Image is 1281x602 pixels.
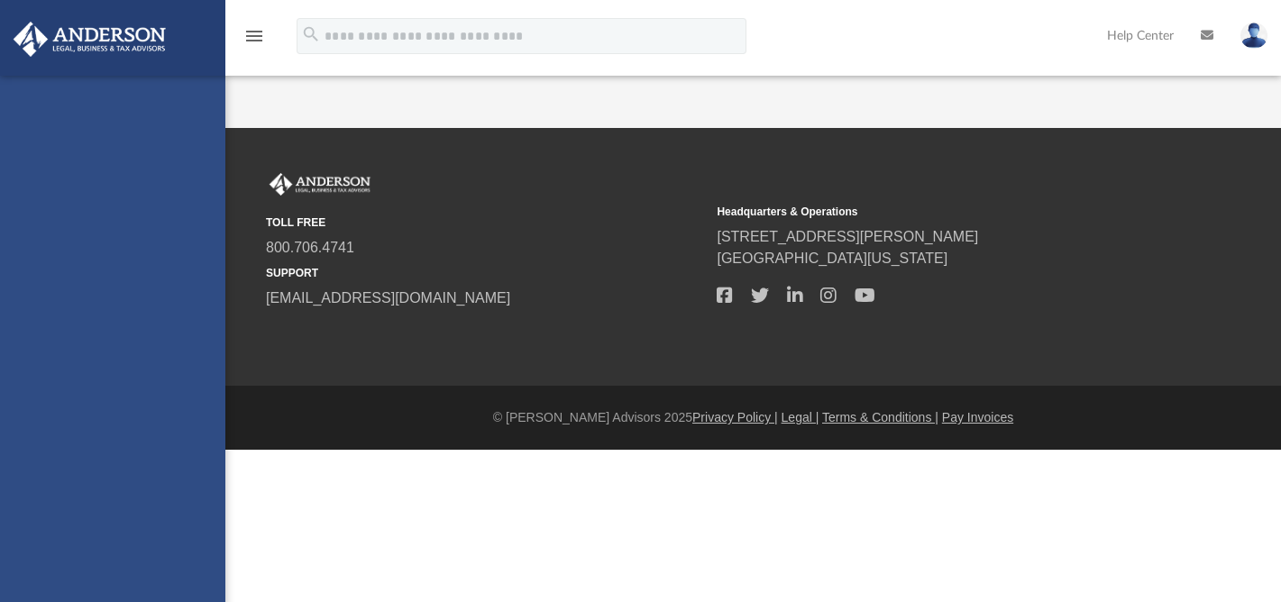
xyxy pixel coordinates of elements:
a: [GEOGRAPHIC_DATA][US_STATE] [717,251,947,266]
a: Legal | [782,410,819,424]
small: SUPPORT [266,265,704,281]
img: User Pic [1240,23,1267,49]
a: [STREET_ADDRESS][PERSON_NAME] [717,229,978,244]
i: search [301,24,321,44]
img: Anderson Advisors Platinum Portal [8,22,171,57]
a: 800.706.4741 [266,240,354,255]
a: Pay Invoices [942,410,1013,424]
a: Privacy Policy | [692,410,778,424]
img: Anderson Advisors Platinum Portal [266,173,374,196]
a: Terms & Conditions | [822,410,938,424]
a: [EMAIL_ADDRESS][DOMAIN_NAME] [266,290,510,306]
i: menu [243,25,265,47]
small: Headquarters & Operations [717,204,1155,220]
div: © [PERSON_NAME] Advisors 2025 [225,408,1281,427]
a: menu [243,34,265,47]
small: TOLL FREE [266,214,704,231]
